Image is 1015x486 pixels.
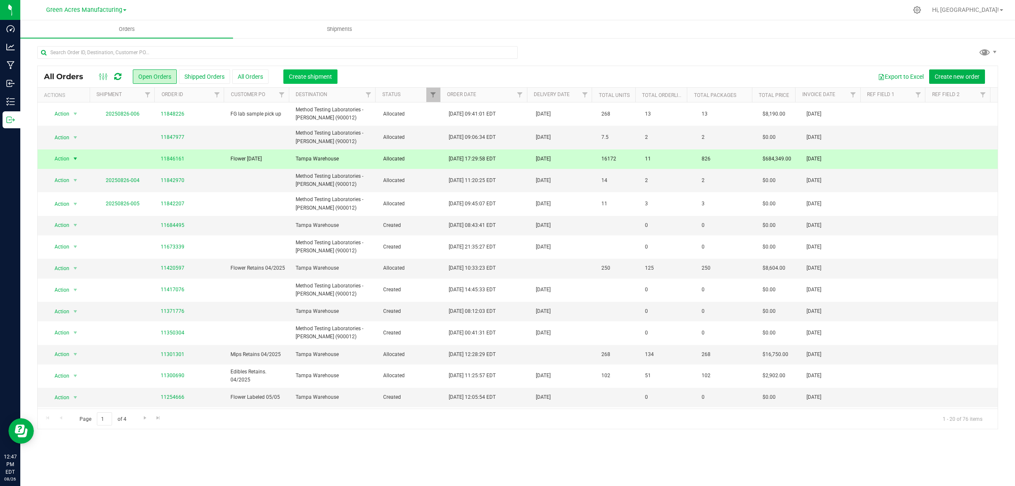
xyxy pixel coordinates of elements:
[763,307,776,315] span: $0.00
[645,155,651,163] span: 11
[383,133,439,141] span: Allocated
[296,239,373,255] span: Method Testing Laboratories - [PERSON_NAME] (900012)
[140,88,154,102] a: Filter
[449,372,496,380] span: [DATE] 11:25:57 EDT
[578,88,592,102] a: Filter
[106,177,140,183] a: 20250826-004
[70,174,81,186] span: select
[383,177,439,185] span: Allocated
[6,97,15,106] inline-svg: Inventory
[536,133,551,141] span: [DATE]
[536,307,551,315] span: [DATE]
[536,155,551,163] span: [DATE]
[645,243,648,251] span: 0
[161,110,184,118] a: 11848226
[275,88,289,102] a: Filter
[697,153,715,165] span: 826
[383,372,439,380] span: Allocated
[536,329,551,337] span: [DATE]
[70,132,81,144] span: select
[645,329,648,337] span: 0
[807,155,821,163] span: [DATE]
[44,72,92,81] span: All Orders
[536,372,551,380] span: [DATE]
[296,172,373,188] span: Method Testing Laboratories - [PERSON_NAME] (900012)
[296,129,373,145] span: Method Testing Laboratories - [PERSON_NAME] (900012)
[807,286,821,294] span: [DATE]
[449,177,496,185] span: [DATE] 11:20:25 EDT
[70,153,81,165] span: select
[929,69,985,84] button: Create new order
[697,219,709,232] span: 0
[230,351,286,359] span: Mips Retains 04/2025
[296,91,327,97] a: Destination
[536,200,551,208] span: [DATE]
[70,348,81,360] span: select
[161,329,184,337] a: 11350304
[645,264,654,272] span: 125
[230,155,286,163] span: Flower [DATE]
[383,200,439,208] span: Allocated
[161,155,184,163] a: 11846161
[536,286,551,294] span: [DATE]
[601,372,610,380] span: 102
[315,25,364,33] span: Shipments
[6,61,15,69] inline-svg: Manufacturing
[47,198,70,210] span: Action
[231,91,265,97] a: Customer PO
[645,221,648,229] span: 0
[4,476,16,482] p: 08/26
[70,327,81,339] span: select
[807,177,821,185] span: [DATE]
[47,348,70,360] span: Action
[107,25,146,33] span: Orders
[139,412,151,424] a: Go to the next page
[6,43,15,51] inline-svg: Analytics
[44,92,86,98] div: Actions
[210,88,224,102] a: Filter
[697,131,709,144] span: 2
[763,393,776,401] span: $0.00
[912,6,922,14] div: Manage settings
[601,155,616,163] span: 16172
[296,351,373,359] span: Tampa Warehouse
[72,412,133,425] span: Page of 4
[601,264,610,272] span: 250
[867,91,894,97] a: Ref Field 1
[383,264,439,272] span: Allocated
[697,284,709,296] span: 0
[161,351,184,359] a: 11301301
[645,393,648,401] span: 0
[96,91,122,97] a: Shipment
[697,174,709,187] span: 2
[47,241,70,253] span: Action
[161,243,184,251] a: 11673339
[6,116,15,124] inline-svg: Outbound
[8,418,34,444] iframe: Resource center
[283,69,337,84] button: Create shipment
[449,133,496,141] span: [DATE] 09:06:34 EDT
[47,392,70,403] span: Action
[47,108,70,120] span: Action
[645,110,651,118] span: 13
[161,133,184,141] a: 11847977
[932,6,999,13] span: Hi, [GEOGRAPHIC_DATA]!
[97,412,112,425] input: 1
[70,306,81,318] span: select
[383,393,439,401] span: Created
[230,368,286,384] span: Edibles Retains. 04/2025
[697,348,715,361] span: 268
[976,88,990,102] a: Filter
[601,351,610,359] span: 268
[872,69,929,84] button: Export to Excel
[296,155,373,163] span: Tampa Warehouse
[47,284,70,296] span: Action
[645,200,648,208] span: 3
[807,110,821,118] span: [DATE]
[296,393,373,401] span: Tampa Warehouse
[513,88,527,102] a: Filter
[807,133,821,141] span: [DATE]
[763,177,776,185] span: $0.00
[763,329,776,337] span: $0.00
[361,88,375,102] a: Filter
